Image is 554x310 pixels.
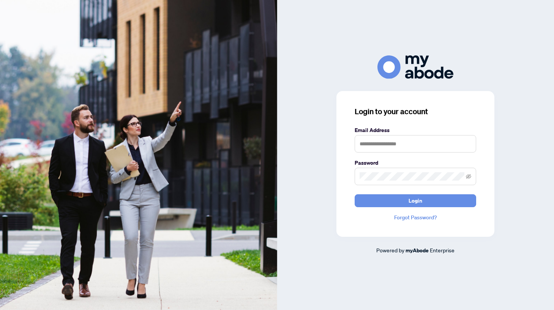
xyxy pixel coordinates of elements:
[355,213,476,222] a: Forgot Password?
[355,159,476,167] label: Password
[376,247,404,253] span: Powered by
[466,174,471,179] span: eye-invisible
[409,195,422,207] span: Login
[355,126,476,134] label: Email Address
[406,246,429,255] a: myAbode
[355,106,476,117] h3: Login to your account
[377,55,453,79] img: ma-logo
[355,194,476,207] button: Login
[430,247,455,253] span: Enterprise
